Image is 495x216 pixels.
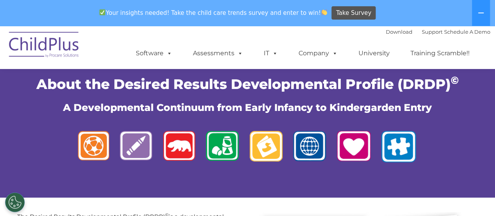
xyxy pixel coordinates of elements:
[185,45,251,61] a: Assessments
[291,45,346,61] a: Company
[128,45,180,61] a: Software
[36,76,459,93] span: About the Desired Results Developmental Profile (DRDP)
[386,29,490,35] font: |
[351,45,398,61] a: University
[451,74,459,87] sup: ©
[72,126,424,170] img: logos
[99,9,105,15] img: ✅
[321,9,327,15] img: 👏
[386,29,412,35] a: Download
[5,26,83,65] img: ChildPlus by Procare Solutions
[5,192,25,212] button: Cookies Settings
[331,6,376,20] a: Take Survey
[96,5,331,20] span: Your insights needed! Take the child care trends survey and enter to win!
[444,29,490,35] a: Schedule A Demo
[63,102,432,113] span: A Developmental Continuum from Early Infancy to Kindergarden Entry
[403,45,477,61] a: Training Scramble!!
[336,6,371,20] span: Take Survey
[422,29,443,35] a: Support
[256,45,286,61] a: IT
